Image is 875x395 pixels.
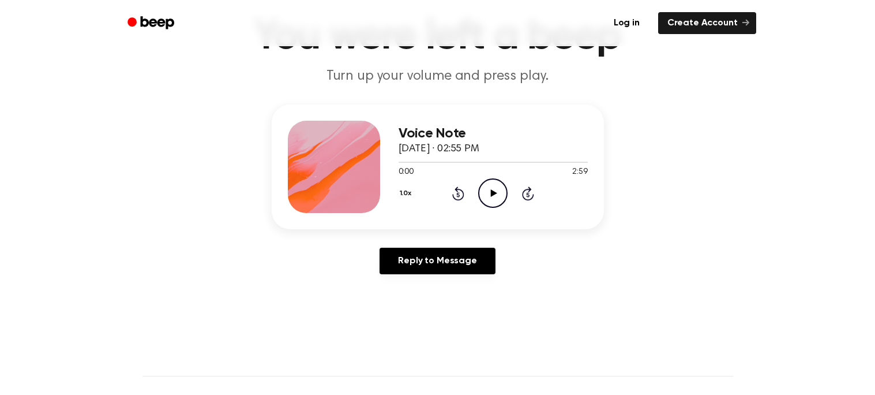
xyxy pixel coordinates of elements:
a: Reply to Message [380,248,495,274]
a: Log in [602,10,651,36]
span: 2:59 [572,166,587,178]
a: Create Account [658,12,756,34]
span: [DATE] · 02:55 PM [399,144,479,154]
a: Beep [119,12,185,35]
p: Turn up your volume and press play. [216,67,659,86]
button: 1.0x [399,184,416,203]
h3: Voice Note [399,126,588,141]
span: 0:00 [399,166,414,178]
